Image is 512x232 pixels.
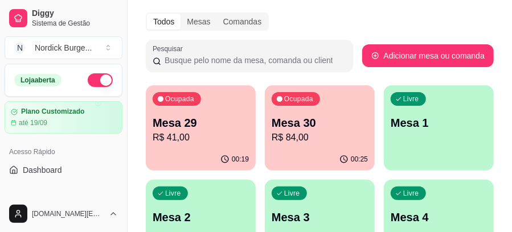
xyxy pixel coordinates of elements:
input: Pesquisar [161,55,346,66]
span: [DOMAIN_NAME][EMAIL_ADDRESS][DOMAIN_NAME] [32,209,104,218]
div: Todos [147,14,181,30]
article: até 19/09 [19,118,47,127]
div: Comandas [217,14,268,30]
p: Mesa 3 [272,209,368,225]
p: Mesa 1 [391,115,487,131]
p: Ocupada [284,94,313,103]
p: R$ 84,00 [272,131,368,144]
p: Livre [165,189,181,198]
p: Ocupada [165,94,194,103]
p: Mesa 4 [391,209,487,225]
p: Livre [403,94,419,103]
p: Mesa 2 [153,209,249,225]
span: Sistema de Gestão [32,19,118,28]
span: Diggy [32,9,118,19]
div: Mesas [181,14,216,30]
a: Plano Customizadoaté 19/09 [5,101,122,134]
p: Mesa 30 [272,115,368,131]
div: Loja aberta [14,74,62,86]
div: Acesso Rápido [5,143,122,161]
span: N [14,42,26,53]
button: OcupadaMesa 29R$ 41,0000:19 [146,85,256,171]
p: Mesa 29 [153,115,249,131]
p: 00:25 [351,155,368,164]
div: Nordick Burge ... [35,42,92,53]
button: [DOMAIN_NAME][EMAIL_ADDRESS][DOMAIN_NAME] [5,200,122,227]
article: Plano Customizado [21,107,84,116]
button: Select a team [5,36,122,59]
label: Pesquisar [153,44,187,53]
span: Dashboard [23,164,62,176]
p: Livre [284,189,300,198]
button: OcupadaMesa 30R$ 84,0000:25 [265,85,375,171]
a: DiggySistema de Gestão [5,5,122,32]
button: Alterar Status [88,73,113,87]
p: 00:19 [232,155,249,164]
a: Dashboard [5,161,122,179]
button: LivreMesa 1 [384,85,494,171]
button: Adicionar mesa ou comanda [362,44,494,67]
p: R$ 41,00 [153,131,249,144]
p: Livre [403,189,419,198]
div: Dia a dia [5,193,122,211]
